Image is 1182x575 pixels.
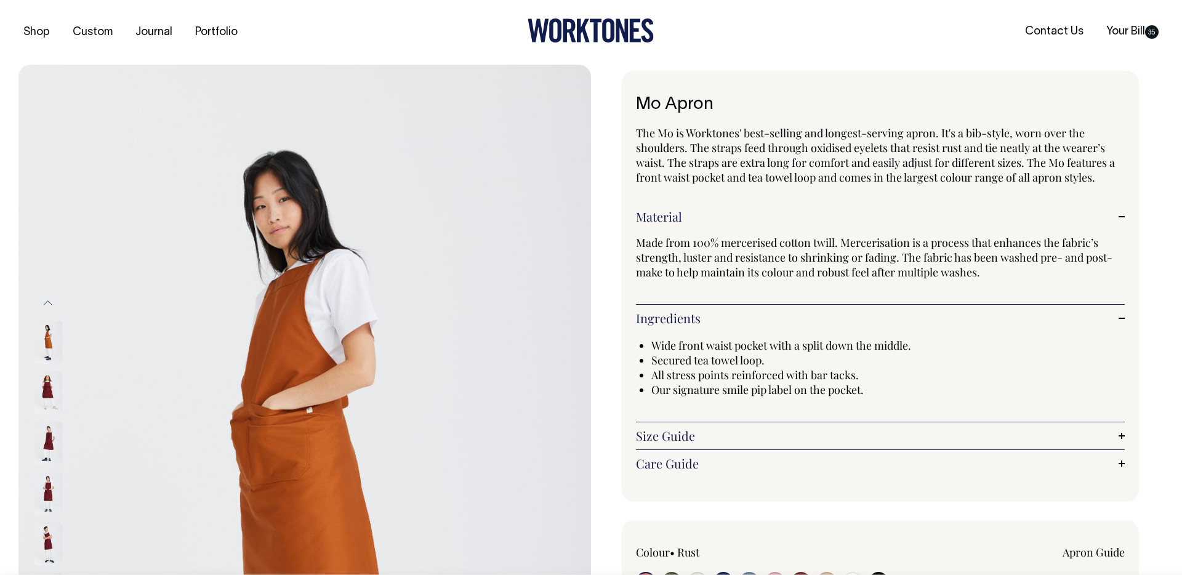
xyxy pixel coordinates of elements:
[34,321,62,364] img: rust
[190,22,243,42] a: Portfolio
[636,126,1115,185] span: The Mo is Worktones' best-selling and longest-serving apron. It's a bib-style, worn over the shou...
[636,428,1125,443] a: Size Guide
[1063,545,1125,560] a: Apron Guide
[68,22,118,42] a: Custom
[34,472,62,515] img: burgundy
[34,371,62,414] img: burgundy
[636,545,832,560] div: Colour
[677,545,699,560] label: Rust
[39,289,57,317] button: Previous
[34,422,62,465] img: burgundy
[651,368,859,382] span: All stress points reinforced with bar tacks.
[636,209,1125,224] a: Material
[1020,22,1088,42] a: Contact Us
[18,22,55,42] a: Shop
[651,353,765,368] span: Secured tea towel loop.
[636,235,1112,279] span: Made from 100% mercerised cotton twill. Mercerisation is a process that enhances the fabric’s str...
[636,311,1125,326] a: Ingredients
[1145,25,1159,39] span: 35
[1101,22,1164,42] a: Your Bill35
[636,95,1125,115] h1: Mo Apron
[651,382,864,397] span: Our signature smile pip label on the pocket.
[131,22,177,42] a: Journal
[670,545,675,560] span: •
[651,338,911,353] span: Wide front waist pocket with a split down the middle.
[636,456,1125,471] a: Care Guide
[34,523,62,566] img: burgundy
